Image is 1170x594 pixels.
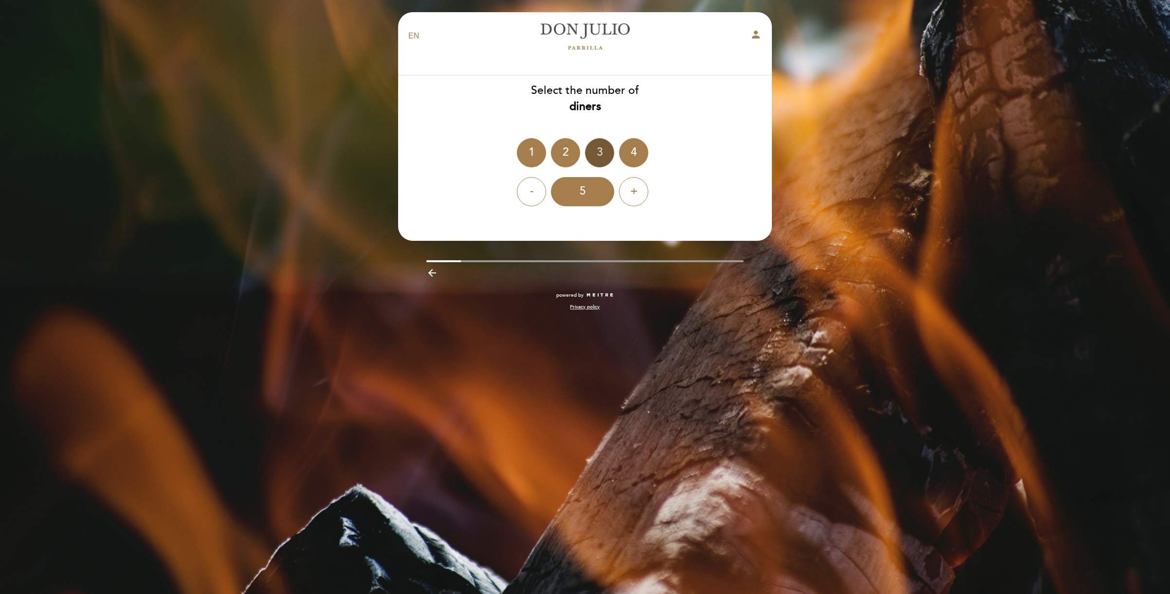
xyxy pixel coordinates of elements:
[570,304,600,310] a: Privacy policy
[569,100,601,113] b: diners
[426,267,438,279] i: arrow_backward
[750,29,762,44] button: person
[551,138,580,167] div: 2
[556,292,584,299] span: powered by
[524,23,646,50] a: [PERSON_NAME]
[586,293,614,298] img: MEITRE
[750,29,762,40] i: person
[398,83,772,115] div: Select the number of
[619,177,648,206] div: +
[551,177,614,206] div: 5
[619,138,648,167] div: 4
[517,138,546,167] div: 1
[556,292,614,299] a: powered by
[517,177,546,206] div: -
[585,138,614,167] div: 3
